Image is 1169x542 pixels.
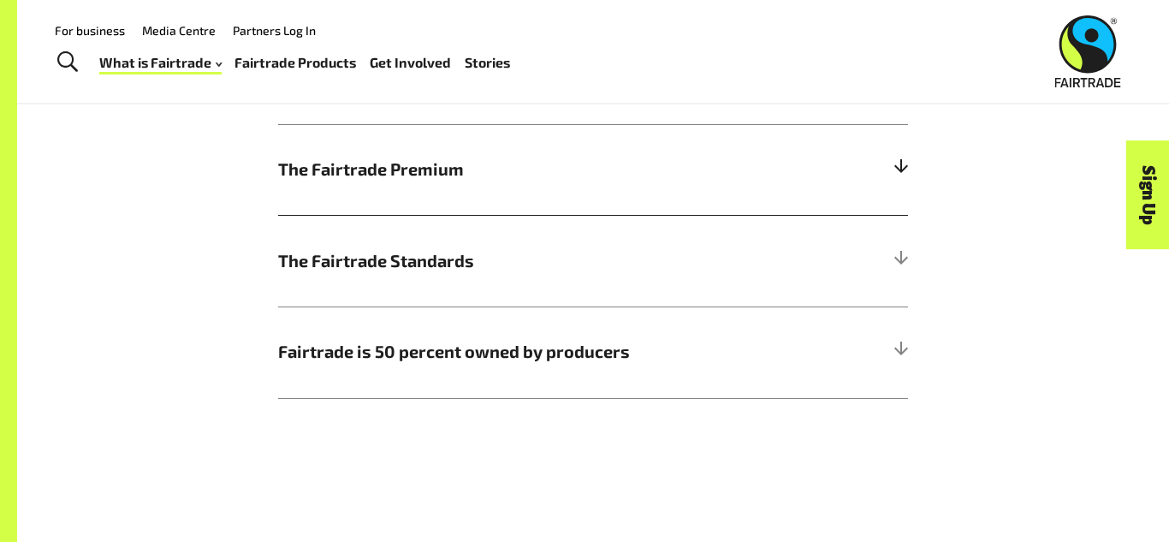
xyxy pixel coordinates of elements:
span: The Fairtrade Premium [278,157,751,182]
a: Stories [465,51,510,75]
a: Partners Log In [233,23,316,38]
a: For business [55,23,125,38]
span: Fairtrade is 50 percent owned by producers [278,339,751,365]
a: Toggle Search [46,41,88,84]
span: The Fairtrade Standards [278,248,751,274]
img: Fairtrade Australia New Zealand logo [1055,15,1121,87]
a: What is Fairtrade [99,51,222,75]
a: Get Involved [370,51,451,75]
a: Fairtrade Products [234,51,356,75]
a: Media Centre [142,23,216,38]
